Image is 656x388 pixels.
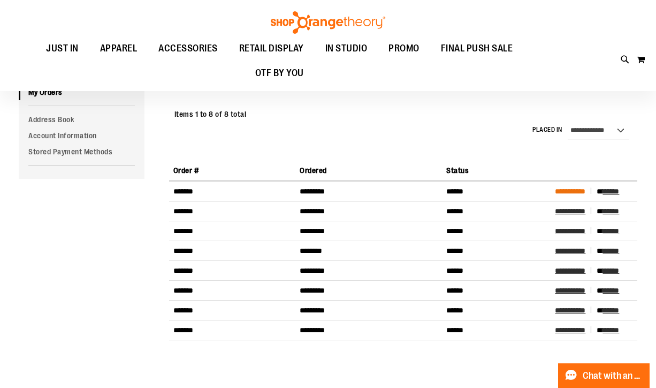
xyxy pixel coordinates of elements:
a: PROMO [378,36,430,61]
span: PROMO [388,36,419,61]
span: IN STUDIO [325,36,368,61]
a: JUST IN [35,36,89,61]
span: ACCESSORIES [158,36,218,61]
th: Status [442,161,551,181]
th: Ordered [295,161,442,181]
span: APPAREL [100,36,138,61]
a: Address Book [19,111,144,128]
a: IN STUDIO [315,36,378,61]
a: RETAIL DISPLAY [228,36,315,61]
img: Shop Orangetheory [269,11,387,34]
a: My Orders [19,84,144,100]
a: Stored Payment Methods [19,144,144,160]
span: FINAL PUSH SALE [441,36,513,61]
a: ACCESSORIES [148,36,228,61]
a: APPAREL [89,36,148,61]
button: Chat with an Expert [558,363,650,388]
th: Order # [169,161,295,181]
span: Items 1 to 8 of 8 total [174,110,247,118]
a: FINAL PUSH SALE [430,36,524,61]
span: RETAIL DISPLAY [239,36,304,61]
a: Account Information [19,128,144,144]
span: JUST IN [46,36,79,61]
span: Chat with an Expert [583,371,643,381]
label: Placed in [532,125,562,135]
a: OTF BY YOU [245,61,315,86]
span: OTF BY YOU [255,61,304,85]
